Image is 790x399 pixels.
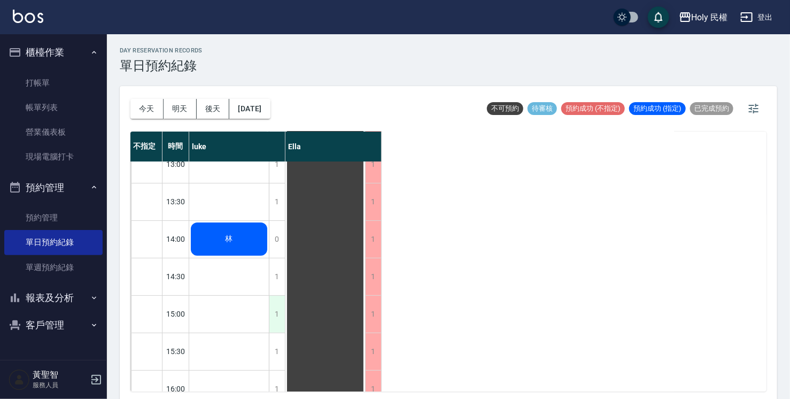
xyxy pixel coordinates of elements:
[4,39,103,66] button: 櫃檯作業
[130,99,164,119] button: 今天
[285,132,382,162] div: Ella
[4,230,103,255] a: 單日預約紀錄
[223,234,235,244] span: 林
[162,145,189,183] div: 13:00
[4,71,103,95] a: 打帳單
[162,220,189,258] div: 14:00
[692,11,728,24] div: Holy 民權
[33,370,87,380] h5: 黃聖智
[629,104,686,113] span: 預約成功 (指定)
[365,258,381,295] div: 1
[120,47,203,54] h2: day Reservation records
[4,144,103,169] a: 現場電腦打卡
[487,104,523,113] span: 不可預約
[33,380,87,390] p: 服務人員
[130,132,162,162] div: 不指定
[162,132,189,162] div: 時間
[13,10,43,23] img: Logo
[365,296,381,333] div: 1
[269,258,285,295] div: 1
[269,296,285,333] div: 1
[162,183,189,220] div: 13:30
[162,333,189,370] div: 15:30
[197,99,230,119] button: 後天
[269,183,285,220] div: 1
[4,205,103,230] a: 預約管理
[365,333,381,370] div: 1
[164,99,197,119] button: 明天
[690,104,733,113] span: 已完成預約
[561,104,625,113] span: 預約成功 (不指定)
[528,104,557,113] span: 待審核
[162,258,189,295] div: 14:30
[4,95,103,120] a: 帳單列表
[162,295,189,333] div: 15:00
[4,311,103,339] button: 客戶管理
[648,6,669,28] button: save
[365,221,381,258] div: 1
[4,120,103,144] a: 營業儀表板
[675,6,732,28] button: Holy 民權
[120,58,203,73] h3: 單日預約紀錄
[365,146,381,183] div: 1
[189,132,285,162] div: luke
[4,284,103,312] button: 報表及分析
[365,183,381,220] div: 1
[4,255,103,280] a: 單週預約紀錄
[4,174,103,202] button: 預約管理
[269,221,285,258] div: 0
[9,369,30,390] img: Person
[229,99,270,119] button: [DATE]
[736,7,777,27] button: 登出
[269,333,285,370] div: 1
[269,146,285,183] div: 1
